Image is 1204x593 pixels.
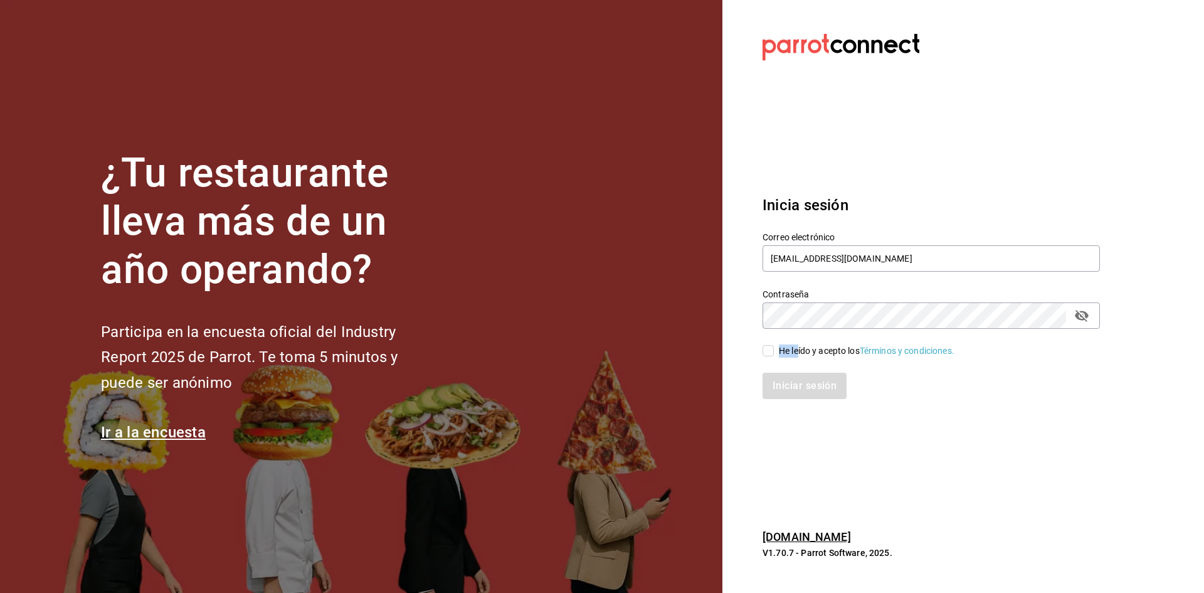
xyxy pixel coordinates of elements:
[763,233,1100,242] label: Correo electrónico
[101,149,440,294] h1: ¿Tu restaurante lleva más de un año operando?
[763,245,1100,272] input: Ingresa tu correo electrónico
[779,345,954,358] div: He leído y acepto los
[1071,305,1092,326] button: passwordField
[763,530,851,543] a: [DOMAIN_NAME]
[763,547,1100,559] p: V1.70.7 - Parrot Software, 2025.
[763,194,1100,216] h3: Inicia sesión
[763,290,1100,299] label: Contraseña
[101,319,440,396] h2: Participa en la encuesta oficial del Industry Report 2025 de Parrot. Te toma 5 minutos y puede se...
[101,424,206,441] a: Ir a la encuesta
[860,346,954,356] a: Términos y condiciones.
